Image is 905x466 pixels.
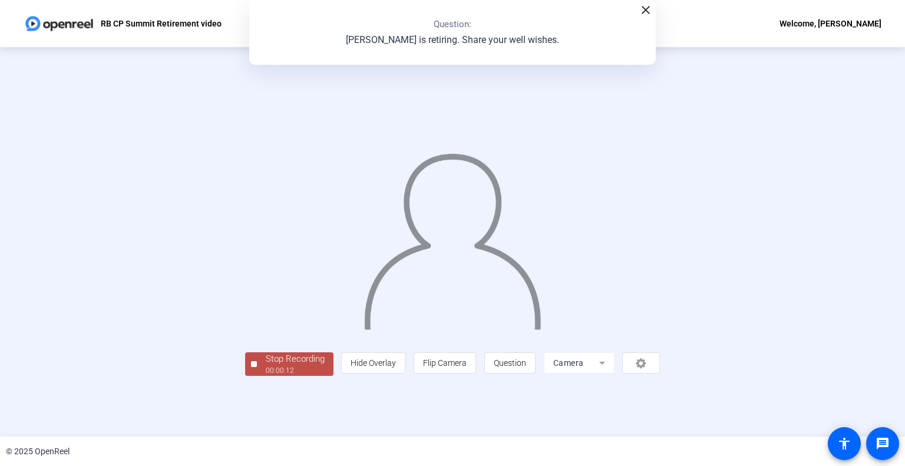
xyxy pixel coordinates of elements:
[780,16,881,31] div: Welcome, [PERSON_NAME]
[434,18,471,31] p: Question:
[6,445,70,458] div: © 2025 OpenReel
[266,352,325,366] div: Stop Recording
[494,358,526,368] span: Question
[101,16,222,31] p: RB CP Summit Retirement video
[245,352,333,376] button: Stop Recording00:00:12
[351,358,396,368] span: Hide Overlay
[266,365,325,376] div: 00:00:12
[639,3,653,17] mat-icon: close
[423,358,467,368] span: Flip Camera
[876,437,890,451] mat-icon: message
[346,33,559,47] p: [PERSON_NAME] is retiring. Share your well wishes.
[837,437,851,451] mat-icon: accessibility
[363,143,543,329] img: overlay
[484,352,536,374] button: Question
[24,12,95,35] img: OpenReel logo
[341,352,405,374] button: Hide Overlay
[414,352,476,374] button: Flip Camera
